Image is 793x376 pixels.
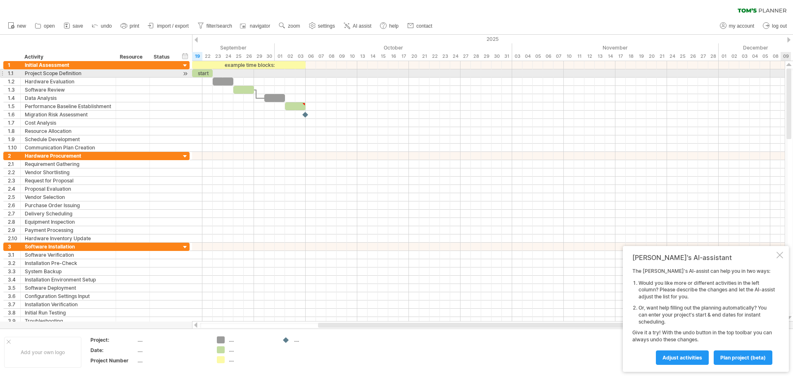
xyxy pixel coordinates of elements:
div: 3.8 [8,309,20,317]
div: Proposal Evaluation [25,185,112,193]
span: print [130,23,139,29]
a: open [33,21,57,31]
div: 3.2 [8,259,20,267]
div: Initial Run Testing [25,309,112,317]
div: Software Verification [25,251,112,259]
div: Monday, 24 November 2025 [667,52,677,61]
div: Wednesday, 19 November 2025 [636,52,646,61]
div: 2.3 [8,177,20,184]
span: new [17,23,26,29]
div: Thursday, 4 December 2025 [750,52,760,61]
div: Monday, 29 September 2025 [254,52,264,61]
div: Wednesday, 8 October 2025 [326,52,337,61]
div: Wednesday, 12 November 2025 [584,52,595,61]
div: 2.4 [8,185,20,193]
div: 3.7 [8,300,20,308]
div: scroll to activity [181,69,189,78]
div: Software Deployment [25,284,112,292]
span: Adjust activities [662,355,702,361]
span: AI assist [353,23,371,29]
a: import / export [146,21,191,31]
div: 2 [8,152,20,160]
div: Migration Risk Assessment [25,111,112,118]
div: Thursday, 25 September 2025 [233,52,244,61]
div: Troubleshooting [25,317,112,325]
a: filter/search [195,21,235,31]
span: zoom [288,23,300,29]
div: Installation Pre-Check [25,259,112,267]
a: navigator [239,21,273,31]
div: Configuration Settings Input [25,292,112,300]
a: Adjust activities [656,350,709,365]
a: help [378,21,401,31]
div: .... [138,336,207,343]
div: Friday, 14 November 2025 [605,52,615,61]
div: 3.6 [8,292,20,300]
div: 2.9 [8,226,20,234]
span: log out [772,23,787,29]
div: .... [229,336,274,343]
div: Activity [24,53,111,61]
span: navigator [250,23,270,29]
span: plan project (beta) [720,355,766,361]
div: Tuesday, 11 November 2025 [574,52,584,61]
div: Friday, 3 October 2025 [295,52,306,61]
div: Thursday, 16 October 2025 [388,52,399,61]
div: Data Analysis [25,94,112,102]
span: help [389,23,399,29]
div: 3 [8,243,20,251]
a: zoom [277,21,302,31]
div: 1.8 [8,127,20,135]
div: .... [229,356,274,363]
div: The [PERSON_NAME]'s AI-assist can help you in two ways: Give it a try! With the undo button in th... [632,268,775,364]
div: Project Number [90,357,136,364]
div: Add your own logo [4,337,81,368]
div: 1.3 [8,86,20,94]
div: Monday, 8 December 2025 [770,52,781,61]
div: Tuesday, 2 December 2025 [729,52,739,61]
div: Friday, 19 September 2025 [192,52,202,61]
div: Thursday, 23 October 2025 [440,52,450,61]
div: Requirement Gathering [25,160,112,168]
div: Purchase Order Issuing [25,201,112,209]
div: 2.10 [8,234,20,242]
div: Friday, 24 October 2025 [450,52,461,61]
div: 1.5 [8,102,20,110]
div: Installation Verification [25,300,112,308]
div: Payment Processing [25,226,112,234]
div: Resource Allocation [25,127,112,135]
div: Date: [90,347,136,354]
div: Thursday, 2 October 2025 [285,52,295,61]
div: Software Installation [25,243,112,251]
div: Schedule Development [25,135,112,143]
div: 2.6 [8,201,20,209]
div: Tuesday, 23 September 2025 [213,52,223,61]
div: Thursday, 9 October 2025 [337,52,347,61]
div: Friday, 21 November 2025 [657,52,667,61]
div: Tuesday, 14 October 2025 [368,52,378,61]
a: undo [90,21,114,31]
div: Tuesday, 25 November 2025 [677,52,688,61]
span: contact [416,23,432,29]
div: Friday, 31 October 2025 [502,52,512,61]
div: Tuesday, 30 September 2025 [264,52,275,61]
div: Monday, 22 September 2025 [202,52,213,61]
div: 1.6 [8,111,20,118]
div: Wednesday, 15 October 2025 [378,52,388,61]
div: Wednesday, 24 September 2025 [223,52,233,61]
div: Communication Plan Creation [25,144,112,151]
a: new [6,21,28,31]
a: contact [405,21,435,31]
div: Wednesday, 5 November 2025 [533,52,543,61]
div: November 2025 [512,43,719,52]
div: Tuesday, 21 October 2025 [419,52,430,61]
div: Resource [120,53,145,61]
div: 1.4 [8,94,20,102]
div: Request for Proposal [25,177,112,184]
div: Monday, 27 October 2025 [461,52,471,61]
div: start [192,69,213,77]
div: Vendor Selection [25,193,112,201]
div: 2.7 [8,210,20,218]
div: 1 [8,61,20,69]
span: save [73,23,83,29]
